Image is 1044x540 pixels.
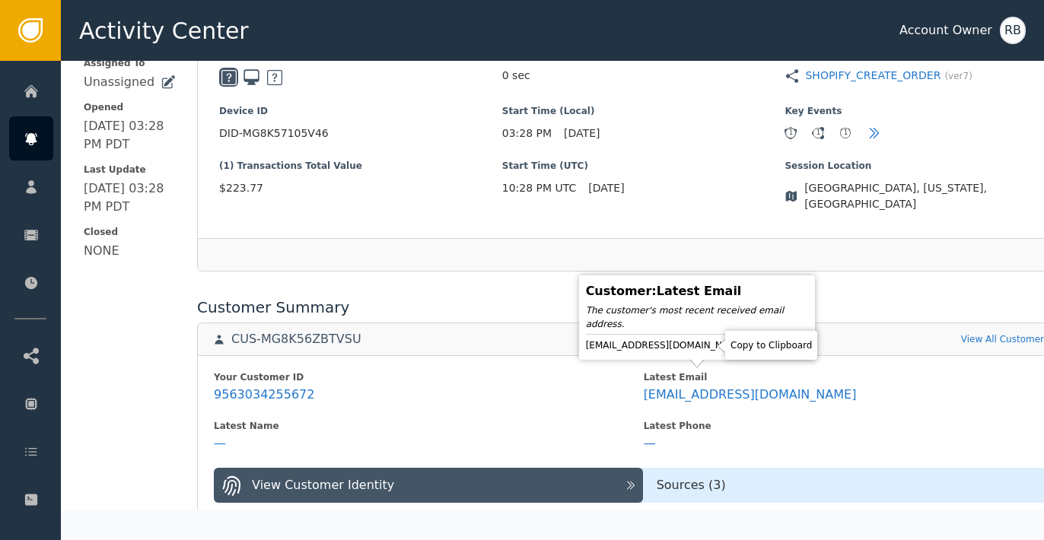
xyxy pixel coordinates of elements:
div: Your Customer ID [214,370,644,384]
button: RB [1000,17,1026,44]
span: Activity Center [79,14,249,48]
div: Copy to Clipboard [729,335,813,356]
div: 1 [840,128,851,138]
span: 10:28 PM UTC [502,180,577,196]
span: Start Time (UTC) [502,159,785,173]
span: [DATE] [564,125,600,141]
span: (ver 7 ) [944,69,972,83]
div: View Customer Identity [252,476,394,494]
div: [DATE] 03:28 PM PDT [84,117,176,154]
span: [DATE] [588,180,624,196]
div: — [644,436,656,451]
a: SHOPIFY_CREATE_ORDER [805,68,941,84]
div: The customer's most recent received email address. [586,303,808,331]
span: $223.77 [219,180,502,196]
span: 03:28 PM [502,125,552,141]
div: 1 [813,128,823,138]
span: (1) Transactions Total Value [219,159,502,173]
div: Customer : Latest Email [586,282,808,300]
div: [DATE] 03:28 PM PDT [84,179,176,216]
div: [EMAIL_ADDRESS][DOMAIN_NAME] [644,387,857,402]
span: DID-MG8K57105V46 [219,125,502,141]
div: 9563034255672 [214,387,314,402]
button: View Customer Identity [214,468,643,503]
div: [EMAIL_ADDRESS][DOMAIN_NAME] [586,338,808,353]
div: NONE [84,242,119,260]
span: Assigned To [84,56,176,70]
div: Unassigned [84,73,154,91]
div: CUS-MG8K56ZBTVSU [231,332,361,347]
span: 0 sec [502,68,530,84]
span: Start Time (Local) [502,104,785,118]
span: Closed [84,225,176,239]
span: Device ID [219,104,502,118]
div: Account Owner [899,21,992,40]
div: Latest Name [214,419,644,433]
div: 1 [785,128,796,138]
span: Opened [84,100,176,114]
div: — [214,436,226,451]
span: Last Update [84,163,176,176]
